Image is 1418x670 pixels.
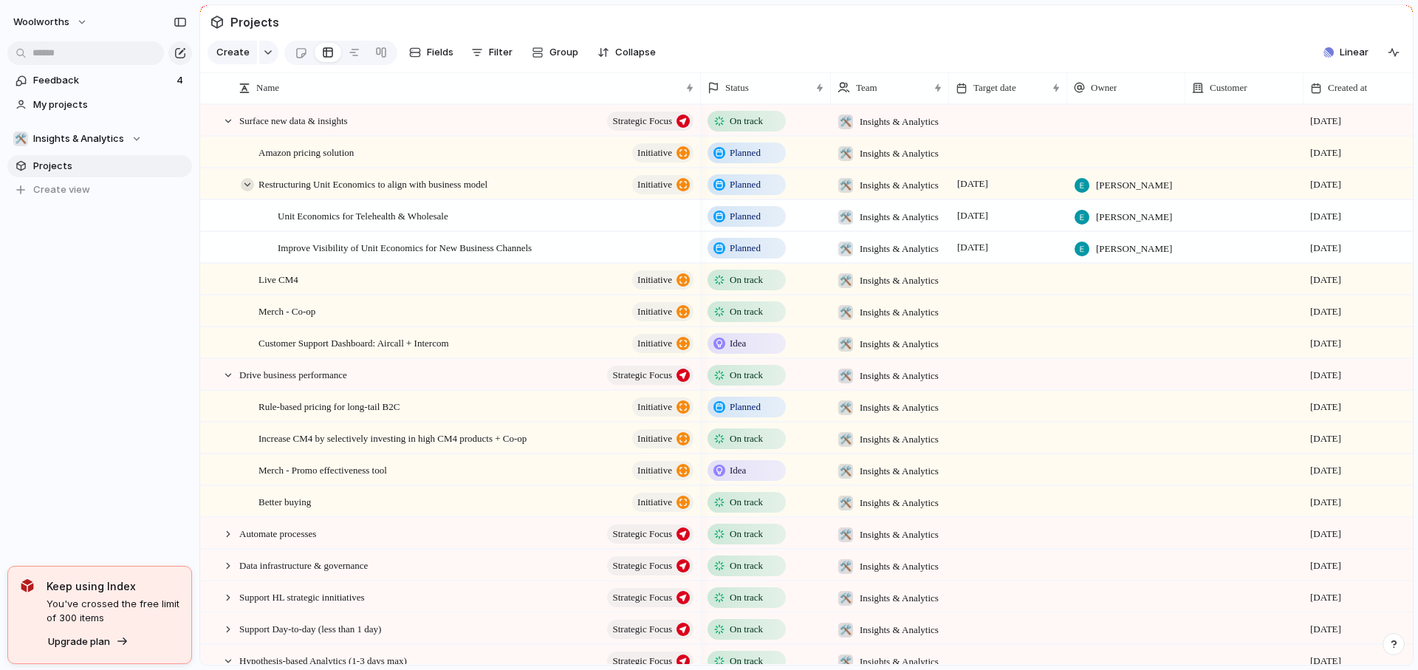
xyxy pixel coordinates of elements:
[1310,622,1341,637] span: [DATE]
[860,337,939,352] span: Insights & Analytics
[1310,209,1341,224] span: [DATE]
[1310,495,1341,510] span: [DATE]
[730,273,763,287] span: On track
[1340,45,1369,60] span: Linear
[427,45,453,60] span: Fields
[632,461,693,480] button: initiative
[227,9,282,35] span: Projects
[637,428,672,449] span: initiative
[1210,81,1247,95] span: Customer
[607,588,693,607] button: Strategic Focus
[7,94,192,116] a: My projects
[258,270,298,287] span: Live CM4
[239,524,316,541] span: Automate processes
[1310,558,1341,573] span: [DATE]
[730,304,763,319] span: On track
[1096,210,1172,225] span: [PERSON_NAME]
[1310,400,1341,414] span: [DATE]
[838,369,853,383] div: 🛠️
[47,578,179,594] span: Keep using Index
[860,559,939,574] span: Insights & Analytics
[632,302,693,321] button: initiative
[725,81,749,95] span: Status
[860,305,939,320] span: Insights & Analytics
[1310,527,1341,541] span: [DATE]
[838,527,853,542] div: 🛠️
[1310,590,1341,605] span: [DATE]
[607,620,693,639] button: Strategic Focus
[7,69,192,92] a: Feedback4
[607,366,693,385] button: Strategic Focus
[838,591,853,606] div: 🛠️
[607,556,693,575] button: Strategic Focus
[730,177,761,192] span: Planned
[592,41,662,64] button: Collapse
[730,241,761,256] span: Planned
[860,369,939,383] span: Insights & Analytics
[612,556,672,576] span: Strategic Focus
[1310,304,1341,319] span: [DATE]
[7,10,95,34] button: woolworths
[838,114,853,129] div: 🛠️
[632,175,693,194] button: initiative
[860,464,939,479] span: Insights & Analytics
[860,623,939,637] span: Insights & Analytics
[258,493,311,510] span: Better buying
[524,41,586,64] button: Group
[838,210,853,225] div: 🛠️
[612,587,672,608] span: Strategic Focus
[860,146,939,161] span: Insights & Analytics
[730,527,763,541] span: On track
[860,114,939,129] span: Insights & Analytics
[856,81,877,95] span: Team
[612,619,672,640] span: Strategic Focus
[607,524,693,544] button: Strategic Focus
[860,654,939,669] span: Insights & Analytics
[730,114,763,129] span: On track
[838,623,853,637] div: 🛠️
[1318,41,1374,64] button: Linear
[637,397,672,417] span: initiative
[258,461,387,478] span: Merch - Promo effectiveness tool
[258,397,400,414] span: Rule-based pricing for long-tail B2C
[1310,273,1341,287] span: [DATE]
[730,431,763,446] span: On track
[730,209,761,224] span: Planned
[730,146,761,160] span: Planned
[278,239,532,256] span: Improve Visibility of Unit Economics for New Business Channels
[48,635,110,649] span: Upgrade plan
[637,270,672,290] span: initiative
[1310,177,1341,192] span: [DATE]
[730,558,763,573] span: On track
[239,588,365,605] span: Support HL strategic innitiatives
[33,159,187,174] span: Projects
[730,400,761,414] span: Planned
[838,273,853,288] div: 🛠️
[33,182,90,197] span: Create view
[258,429,527,446] span: Increase CM4 by selectively investing in high CM4 products + Co-op
[1328,81,1367,95] span: Created at
[44,632,133,652] button: Upgrade plan
[258,175,487,192] span: Restructuring Unit Economics to align with business model
[239,652,407,669] span: Hypothesis-based Analytics (1-3 days max)
[632,143,693,163] button: initiative
[632,429,693,448] button: initiative
[607,112,693,131] button: Strategic Focus
[838,654,853,669] div: 🛠️
[1310,146,1341,160] span: [DATE]
[632,397,693,417] button: initiative
[860,527,939,542] span: Insights & Analytics
[1310,368,1341,383] span: [DATE]
[632,493,693,512] button: initiative
[612,111,672,131] span: Strategic Focus
[612,524,672,544] span: Strategic Focus
[860,496,939,510] span: Insights & Analytics
[239,556,368,573] span: Data infrastructure & governance
[7,128,192,150] button: 🛠️Insights & Analytics
[1091,81,1117,95] span: Owner
[7,155,192,177] a: Projects
[838,496,853,510] div: 🛠️
[258,302,315,319] span: Merch - Co-op
[838,242,853,256] div: 🛠️
[838,146,853,161] div: 🛠️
